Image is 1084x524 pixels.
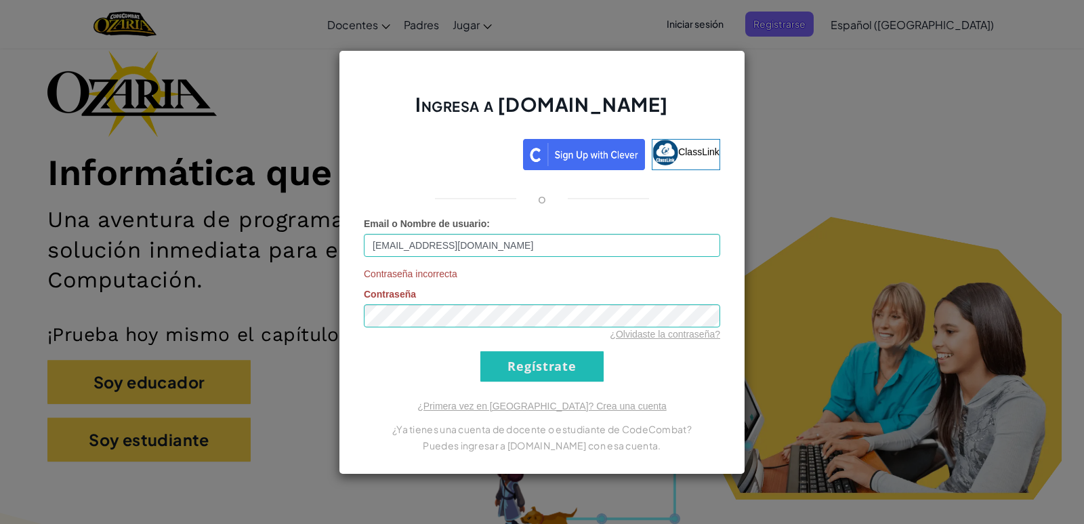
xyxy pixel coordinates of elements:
[480,351,604,382] input: Regístrate
[538,190,546,207] p: o
[364,218,486,229] span: Email o Nombre de usuario
[523,139,645,170] img: clever_sso_button@2x.png
[652,140,678,165] img: classlink-logo-small.png
[357,138,523,167] iframe: Botón Iniciar sesión con Google
[364,437,720,454] p: Puedes ingresar a [DOMAIN_NAME] con esa cuenta.
[364,289,416,300] span: Contraseña
[417,401,667,411] a: ¿Primera vez en [GEOGRAPHIC_DATA]? Crea una cuenta
[364,92,720,131] h2: Ingresa a [DOMAIN_NAME]
[610,329,720,340] a: ¿Olvidaste la contraseña?
[364,267,720,281] span: Contraseña incorrecta
[364,217,490,230] label: :
[678,146,720,157] span: ClassLink
[364,421,720,437] p: ¿Ya tienes una cuenta de docente o estudiante de CodeCombat?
